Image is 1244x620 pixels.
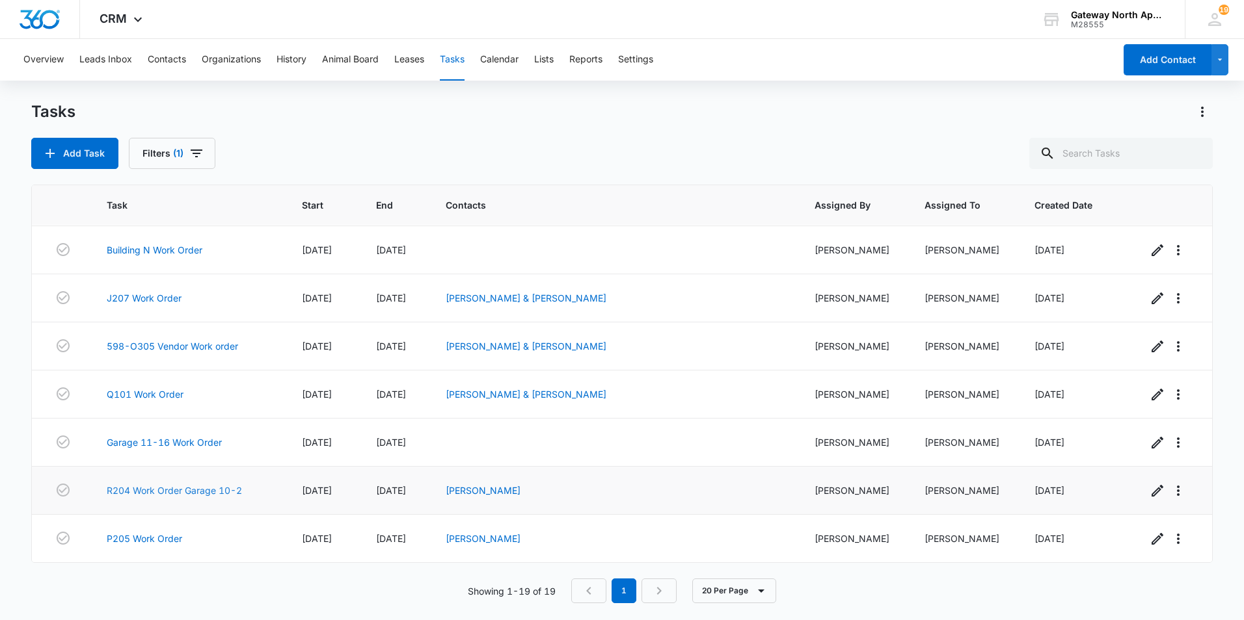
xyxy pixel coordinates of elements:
span: Contacts [446,198,764,212]
span: Created Date [1034,198,1096,212]
button: Leads Inbox [79,39,132,81]
span: [DATE] [376,437,406,448]
span: [DATE] [1034,244,1064,255]
div: notifications count [1219,5,1229,15]
div: [PERSON_NAME] [925,484,1003,497]
div: [PERSON_NAME] [925,243,1003,257]
div: [PERSON_NAME] [925,435,1003,449]
div: [PERSON_NAME] [925,339,1003,353]
button: Organizations [202,39,261,81]
button: Filters(1) [129,138,215,169]
span: [DATE] [376,292,406,304]
span: [DATE] [302,244,332,255]
span: [DATE] [376,341,406,352]
button: Settings [618,39,653,81]
span: [DATE] [376,389,406,400]
a: Building N Work Order [107,243,202,257]
a: [PERSON_NAME] & [PERSON_NAME] [446,341,606,352]
button: Contacts [148,39,186,81]
button: Add Task [31,138,118,169]
input: Search Tasks [1029,138,1213,169]
a: P205 Work Order [107,532,182,545]
button: 20 Per Page [692,578,776,603]
span: [DATE] [376,533,406,544]
button: Lists [534,39,554,81]
div: [PERSON_NAME] [925,291,1003,305]
a: J207 Work Order [107,291,182,305]
div: [PERSON_NAME] [815,435,893,449]
span: [DATE] [376,244,406,255]
div: account name [1071,10,1166,20]
div: [PERSON_NAME] [815,532,893,545]
span: [DATE] [1034,485,1064,496]
div: [PERSON_NAME] [815,339,893,353]
h1: Tasks [31,102,75,122]
button: Reports [569,39,602,81]
span: [DATE] [302,341,332,352]
div: account id [1071,20,1166,29]
a: [PERSON_NAME] [446,533,521,544]
span: (1) [173,149,183,158]
div: [PERSON_NAME] [815,387,893,401]
span: [DATE] [1034,341,1064,352]
div: [PERSON_NAME] [815,484,893,497]
a: Garage 11-16 Work Order [107,435,222,449]
span: Assigned To [925,198,984,212]
a: Q101 Work Order [107,387,183,401]
span: Assigned By [815,198,874,212]
a: [PERSON_NAME] [446,485,521,496]
span: [DATE] [302,485,332,496]
button: Tasks [440,39,465,81]
span: [DATE] [376,485,406,496]
p: Showing 1-19 of 19 [468,584,556,598]
span: [DATE] [302,389,332,400]
span: End [376,198,396,212]
button: Actions [1192,101,1213,122]
a: [PERSON_NAME] & [PERSON_NAME] [446,292,606,304]
a: [PERSON_NAME] & [PERSON_NAME] [446,389,606,400]
span: CRM [100,12,127,25]
div: [PERSON_NAME] [925,387,1003,401]
nav: Pagination [571,578,677,603]
span: [DATE] [302,437,332,448]
button: Calendar [480,39,519,81]
button: History [277,39,306,81]
div: [PERSON_NAME] [925,532,1003,545]
span: [DATE] [1034,437,1064,448]
span: [DATE] [302,533,332,544]
span: [DATE] [1034,292,1064,304]
div: [PERSON_NAME] [815,291,893,305]
button: Animal Board [322,39,379,81]
button: Overview [23,39,64,81]
span: Start [302,198,326,212]
a: R204 Work Order Garage 10-2 [107,484,242,497]
em: 1 [612,578,636,603]
button: Add Contact [1124,44,1211,75]
button: Leases [394,39,424,81]
span: [DATE] [1034,389,1064,400]
span: [DATE] [1034,533,1064,544]
span: Task [107,198,252,212]
div: [PERSON_NAME] [815,243,893,257]
span: 19 [1219,5,1229,15]
span: [DATE] [302,292,332,304]
a: 598-O305 Vendor Work order [107,339,238,353]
